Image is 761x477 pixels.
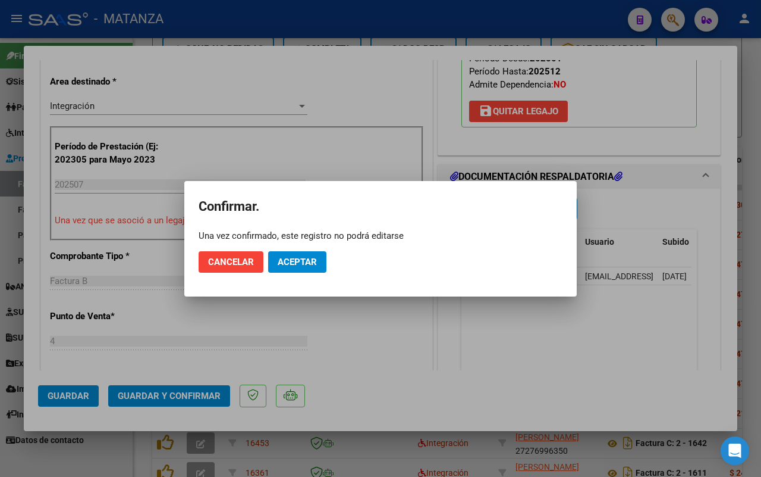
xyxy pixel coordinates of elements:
span: Cancelar [208,257,254,267]
h2: Confirmar. [199,195,562,218]
div: Open Intercom Messenger [721,437,749,465]
button: Aceptar [268,251,326,273]
button: Cancelar [199,251,263,273]
div: Una vez confirmado, este registro no podrá editarse [199,230,562,242]
span: Aceptar [278,257,317,267]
